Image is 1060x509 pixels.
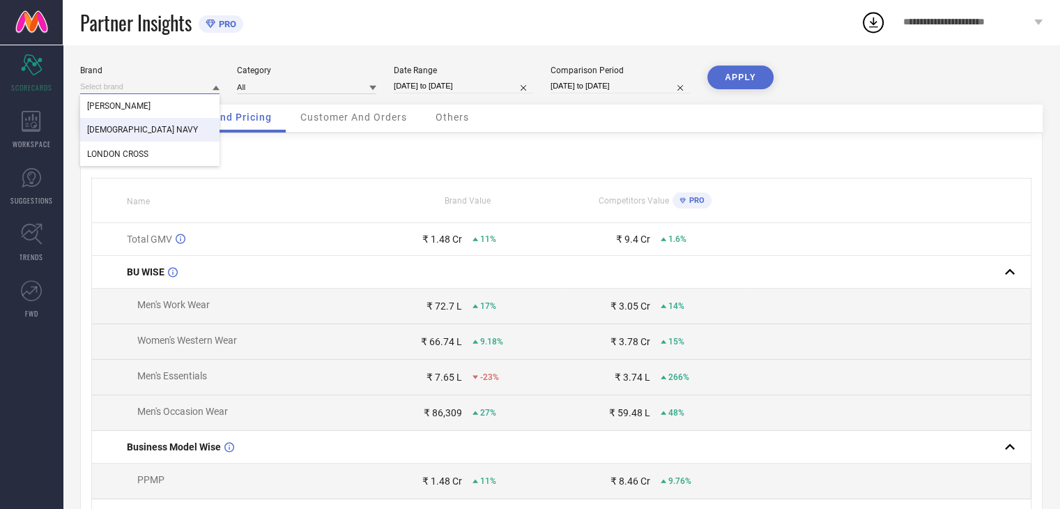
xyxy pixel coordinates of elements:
[445,196,491,206] span: Brand Value
[394,79,533,93] input: Select date range
[137,474,164,485] span: PPMP
[237,66,376,75] div: Category
[707,66,774,89] button: APPLY
[861,10,886,35] div: Open download list
[610,301,650,312] div: ₹ 3.05 Cr
[137,299,210,310] span: Men's Work Wear
[422,234,462,245] div: ₹ 1.48 Cr
[668,408,684,418] span: 48%
[480,337,503,347] span: 9.18%
[137,335,237,346] span: Women's Western Wear
[127,197,150,206] span: Name
[80,94,220,118] div: HANCOCK
[10,195,53,206] span: SUGGESTIONS
[137,370,207,381] span: Men's Essentials
[599,196,669,206] span: Competitors Value
[480,372,499,382] span: -23%
[80,8,192,37] span: Partner Insights
[668,234,686,244] span: 1.6%
[668,476,691,486] span: 9.76%
[616,234,650,245] div: ₹ 9.4 Cr
[609,407,650,418] div: ₹ 59.48 L
[127,266,164,278] span: BU WISE
[127,441,221,453] span: Business Model Wise
[480,476,496,486] span: 11%
[480,408,496,418] span: 27%
[25,308,38,319] span: FWD
[91,144,1031,160] div: Revenue And Pricing
[551,66,690,75] div: Comparison Period
[551,79,690,93] input: Select comparison period
[137,406,228,417] span: Men's Occasion Wear
[11,82,52,93] span: SCORECARDS
[80,142,220,166] div: LONDON CROSS
[215,19,236,29] span: PRO
[87,149,148,159] span: LONDON CROSS
[80,79,220,94] input: Select brand
[422,476,462,487] div: ₹ 1.48 Cr
[427,372,462,383] div: ₹ 7.65 L
[610,336,650,347] div: ₹ 3.78 Cr
[13,139,51,149] span: WORKSPACE
[610,476,650,487] div: ₹ 8.46 Cr
[686,196,705,205] span: PRO
[80,66,220,75] div: Brand
[20,252,43,262] span: TRENDS
[87,125,198,135] span: [DEMOGRAPHIC_DATA] NAVY
[668,301,684,311] span: 14%
[615,372,650,383] div: ₹ 3.74 L
[421,336,462,347] div: ₹ 66.74 L
[394,66,533,75] div: Date Range
[87,101,151,111] span: [PERSON_NAME]
[127,234,172,245] span: Total GMV
[668,372,689,382] span: 266%
[668,337,684,347] span: 15%
[80,118,220,142] div: ENGLISH NAVY
[424,407,462,418] div: ₹ 86,309
[480,234,496,244] span: 11%
[300,112,407,123] span: Customer And Orders
[436,112,469,123] span: Others
[480,301,496,311] span: 17%
[427,301,462,312] div: ₹ 72.7 L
